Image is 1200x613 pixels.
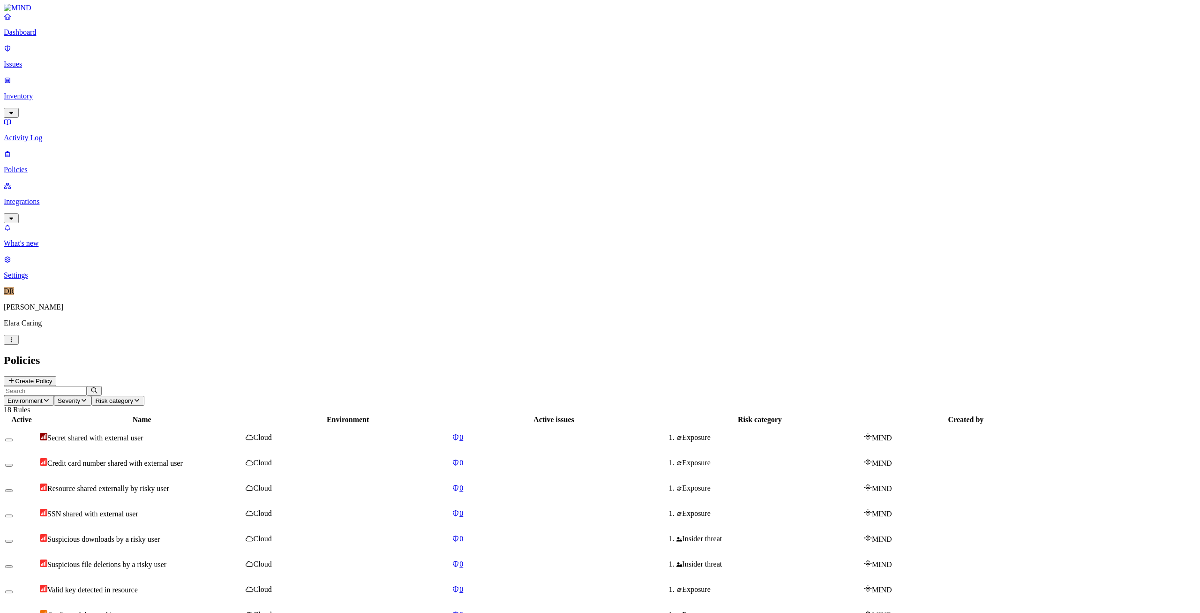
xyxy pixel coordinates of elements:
span: Suspicious downloads by a risky user [47,535,160,543]
img: mind-logo-icon [864,458,872,466]
p: Elara Caring [4,319,1196,327]
p: Issues [4,60,1196,68]
span: Credit card number shared with external user [47,459,183,467]
div: Created by [864,416,1068,424]
a: Inventory [4,76,1196,116]
img: severity-high [40,560,47,567]
div: Active [5,416,38,424]
img: mind-logo-icon [864,585,872,592]
span: Cloud [254,459,272,467]
div: Risk category [658,416,862,424]
p: [PERSON_NAME] [4,303,1196,311]
a: Activity Log [4,118,1196,142]
img: severity-critical [40,433,47,440]
div: Exposure [676,585,862,594]
img: mind-logo-icon [864,509,872,516]
img: severity-high [40,509,47,516]
span: Cloud [254,535,272,543]
img: mind-logo-icon [864,534,872,542]
span: 0 [459,560,463,568]
p: Inventory [4,92,1196,100]
div: Insider threat [676,535,862,543]
a: 0 [452,535,656,543]
img: severity-high [40,484,47,491]
p: Integrations [4,197,1196,206]
div: Exposure [676,459,862,467]
span: Suspicious file deletions by a risky user [47,560,166,568]
div: Insider threat [676,560,862,568]
a: 0 [452,459,656,467]
span: 0 [459,585,463,593]
span: 0 [459,535,463,543]
span: MIND [872,510,892,518]
a: Issues [4,44,1196,68]
a: MIND [4,4,1196,12]
div: Exposure [676,484,862,492]
p: Policies [4,166,1196,174]
span: Severity [58,397,80,404]
span: Cloud [254,433,272,441]
a: What's new [4,223,1196,248]
img: mind-logo-icon [864,433,872,440]
input: Search [4,386,87,396]
span: MIND [872,484,892,492]
span: MIND [872,560,892,568]
span: 0 [459,509,463,517]
a: Policies [4,150,1196,174]
h2: Policies [4,354,1196,367]
span: Cloud [254,585,272,593]
img: MIND [4,4,31,12]
span: Resource shared externally by risky user [47,484,169,492]
span: DR [4,287,14,295]
span: Cloud [254,560,272,568]
div: Exposure [676,433,862,442]
p: Dashboard [4,28,1196,37]
div: Name [40,416,244,424]
span: MIND [872,459,892,467]
div: Active issues [452,416,656,424]
span: MIND [872,586,892,594]
span: Valid key detected in resource [47,586,138,594]
a: 0 [452,484,656,492]
span: 18 Rules [4,406,30,414]
img: severity-high [40,585,47,592]
img: severity-high [40,534,47,542]
span: Risk category [95,397,133,404]
img: mind-logo-icon [864,560,872,567]
div: Exposure [676,509,862,518]
div: Environment [246,416,450,424]
span: MIND [872,434,892,442]
button: Create Policy [4,376,56,386]
a: 0 [452,585,656,594]
a: 0 [452,509,656,518]
p: Settings [4,271,1196,280]
span: Cloud [254,509,272,517]
p: What's new [4,239,1196,248]
span: Environment [7,397,43,404]
span: 0 [459,484,463,492]
span: MIND [872,535,892,543]
img: mind-logo-icon [864,484,872,491]
a: 0 [452,433,656,442]
span: 0 [459,433,463,441]
span: Secret shared with external user [47,434,143,442]
a: Dashboard [4,12,1196,37]
p: Activity Log [4,134,1196,142]
span: 0 [459,459,463,467]
a: Settings [4,255,1196,280]
img: severity-high [40,458,47,466]
span: SSN shared with external user [47,510,138,518]
a: Integrations [4,182,1196,222]
span: Cloud [254,484,272,492]
a: 0 [452,560,656,568]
